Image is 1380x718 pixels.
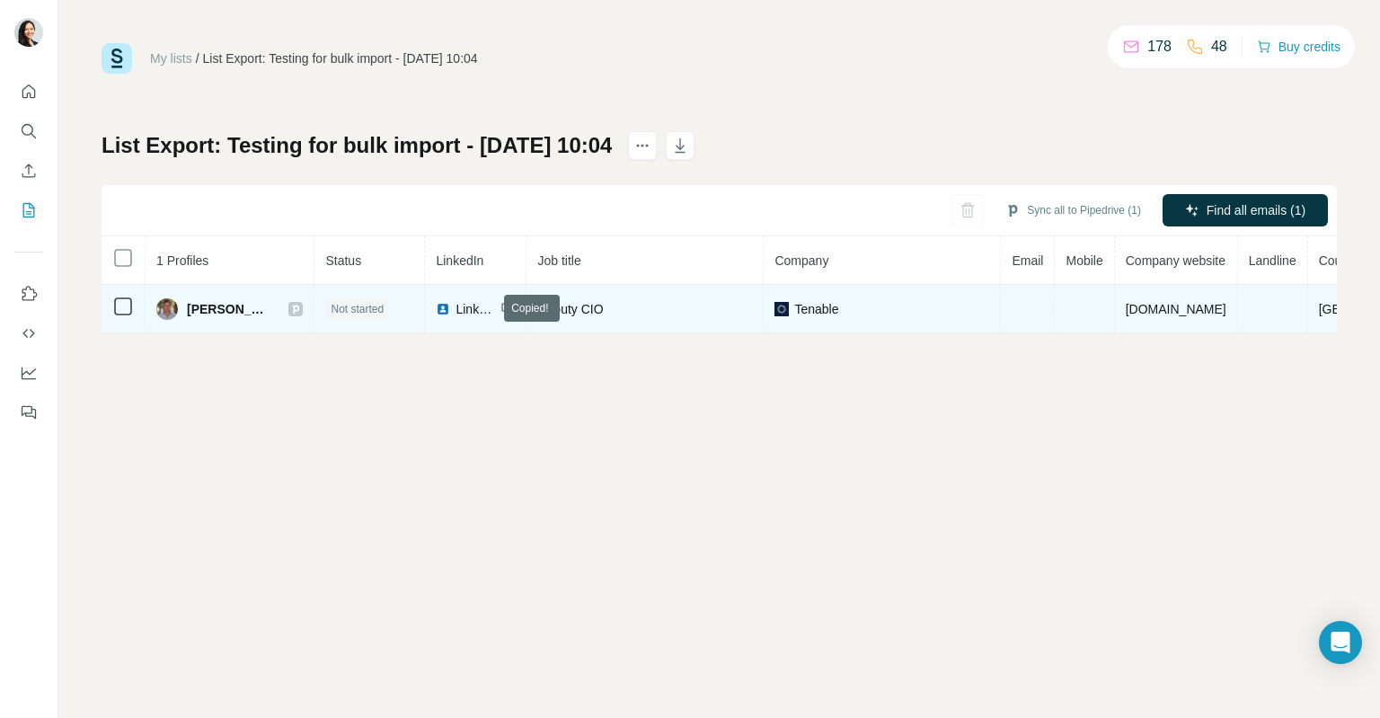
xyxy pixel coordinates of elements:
[14,317,43,350] button: Use Surfe API
[1012,253,1043,268] span: Email
[14,194,43,226] button: My lists
[1126,253,1225,268] span: Company website
[628,131,657,160] button: actions
[456,300,495,318] span: LinkedIn
[993,197,1154,224] button: Sync all to Pipedrive (1)
[1163,194,1328,226] button: Find all emails (1)
[102,131,612,160] h1: List Export: Testing for bulk import - [DATE] 10:04
[196,49,199,67] li: /
[102,43,132,74] img: Surfe Logo
[1257,34,1340,59] button: Buy credits
[156,298,178,320] img: Avatar
[14,18,43,47] img: Avatar
[14,278,43,310] button: Use Surfe on LinkedIn
[156,253,208,268] span: 1 Profiles
[325,253,361,268] span: Status
[774,253,828,268] span: Company
[14,115,43,147] button: Search
[1249,253,1296,268] span: Landline
[537,302,603,316] span: Deputy CIO
[537,253,580,268] span: Job title
[774,302,789,316] img: company-logo
[150,51,192,66] a: My lists
[1147,36,1172,58] p: 178
[1319,621,1362,664] div: Open Intercom Messenger
[14,357,43,389] button: Dashboard
[1066,253,1102,268] span: Mobile
[1319,253,1363,268] span: Country
[1207,201,1305,219] span: Find all emails (1)
[14,155,43,187] button: Enrich CSV
[794,300,838,318] span: Tenable
[436,302,450,316] img: LinkedIn logo
[14,75,43,108] button: Quick start
[187,300,270,318] span: [PERSON_NAME]
[436,253,483,268] span: LinkedIn
[1126,302,1226,316] span: [DOMAIN_NAME]
[14,396,43,429] button: Feedback
[1211,36,1227,58] p: 48
[331,301,384,317] span: Not started
[203,49,478,67] div: List Export: Testing for bulk import - [DATE] 10:04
